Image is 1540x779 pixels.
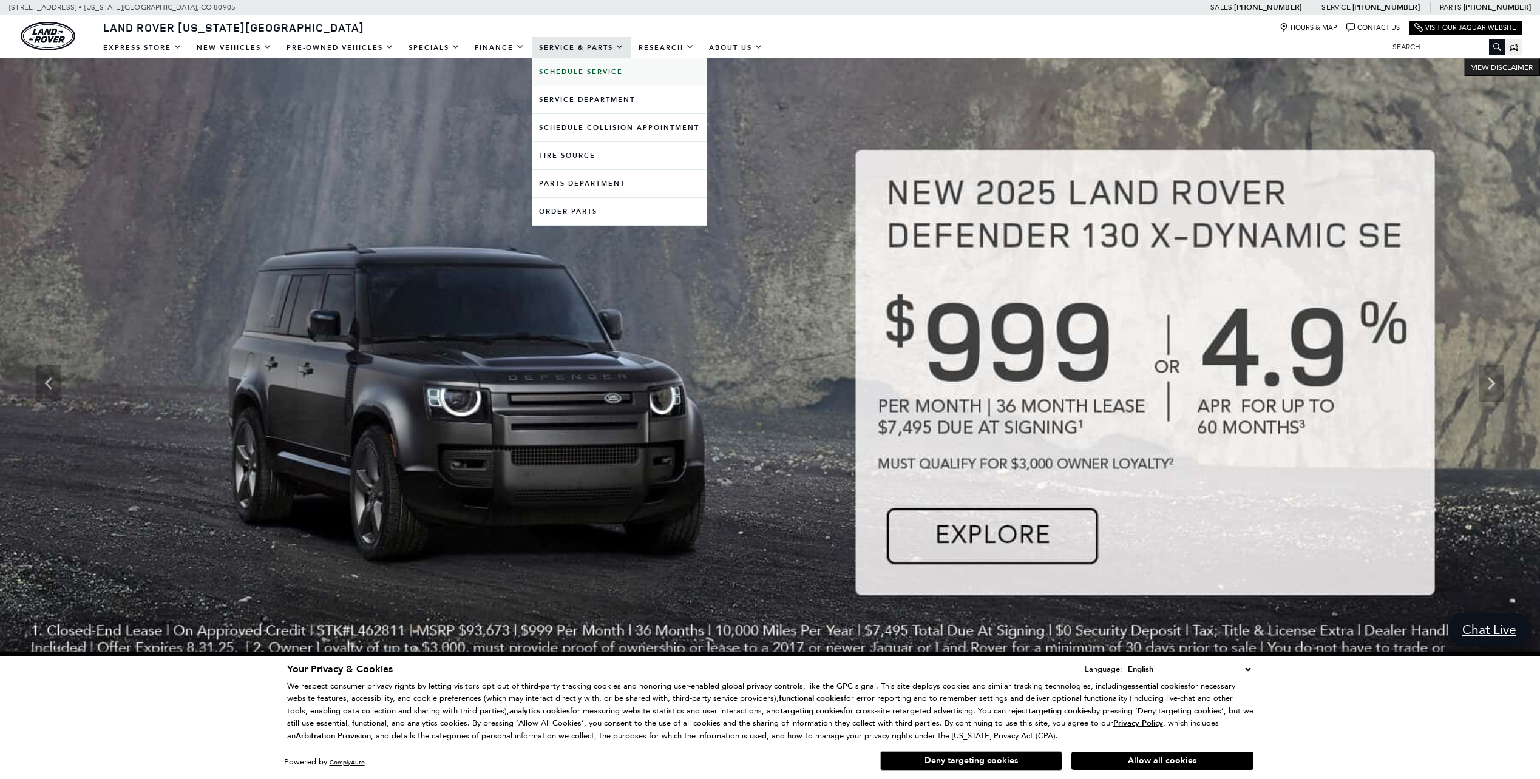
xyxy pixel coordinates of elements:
[401,37,467,58] a: Specials
[1471,62,1533,72] span: VIEW DISCLAIMER
[1113,718,1163,729] u: Privacy Policy
[631,37,702,58] a: Research
[1464,2,1531,12] a: [PHONE_NUMBER]
[532,37,631,58] a: Service & Parts
[1414,23,1516,32] a: Visit Our Jaguar Website
[532,170,707,197] a: Parts Department
[1280,23,1337,32] a: Hours & Map
[532,198,707,225] a: Order Parts
[287,680,1253,743] p: We respect consumer privacy rights by letting visitors opt out of third-party tracking cookies an...
[1464,58,1540,76] button: VIEW DISCLAIMER
[1346,23,1400,32] a: Contact Us
[532,58,707,86] a: Schedule Service
[330,758,365,766] a: ComplyAuto
[284,758,365,766] div: Powered by
[96,20,371,35] a: Land Rover [US_STATE][GEOGRAPHIC_DATA]
[96,37,189,58] a: EXPRESS STORE
[1448,613,1531,646] a: Chat Live
[532,86,707,113] a: Service Department
[702,37,770,58] a: About Us
[189,37,279,58] a: New Vehicles
[532,114,707,141] a: Schedule Collision Appointment
[1125,663,1253,676] select: Language Select
[1113,718,1163,727] a: Privacy Policy
[880,751,1062,771] button: Deny targeting cookies
[1210,3,1232,12] span: Sales
[467,37,532,58] a: Finance
[780,706,843,717] strong: targeting cookies
[1479,365,1504,402] div: Next
[96,37,770,58] nav: Main Navigation
[1352,2,1420,12] a: [PHONE_NUMBER]
[296,730,371,741] strong: Arbitration Provision
[1085,665,1122,673] div: Language:
[1456,621,1522,638] span: Chat Live
[779,693,844,704] strong: functional cookies
[1127,681,1188,692] strong: essential cookies
[279,37,401,58] a: Pre-Owned Vehicles
[287,663,393,676] span: Your Privacy & Cookies
[9,3,236,12] a: [STREET_ADDRESS] • [US_STATE][GEOGRAPHIC_DATA], CO 80905
[509,706,570,717] strong: analytics cookies
[1383,39,1505,54] input: Search
[539,67,623,76] b: Schedule Service
[1028,706,1091,717] strong: targeting cookies
[1071,752,1253,770] button: Allow all cookies
[21,22,75,50] img: Land Rover
[103,20,364,35] span: Land Rover [US_STATE][GEOGRAPHIC_DATA]
[36,365,61,402] div: Previous
[1321,3,1350,12] span: Service
[532,142,707,169] a: Tire Source
[1440,3,1462,12] span: Parts
[1234,2,1301,12] a: [PHONE_NUMBER]
[21,22,75,50] a: land-rover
